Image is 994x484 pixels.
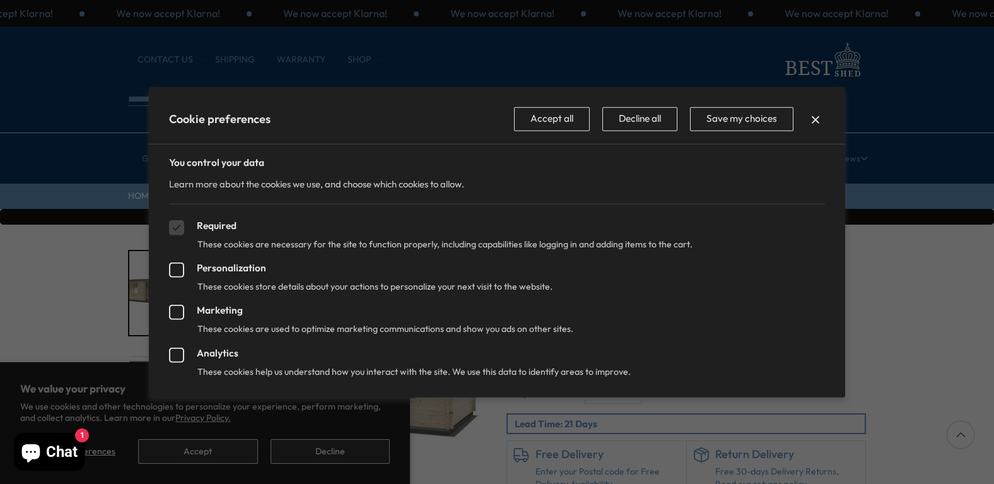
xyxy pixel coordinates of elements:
[169,112,513,126] h2: Cookie preferences
[808,112,823,127] button: Close dialog
[169,157,824,168] h3: You control your data
[169,281,824,292] p: These cookies store details about your actions to personalize your next visit to the website.
[169,323,824,334] p: These cookies are used to optimize marketing communications and show you ads on other sites.
[690,107,793,131] button: Save my choices
[10,433,89,474] inbox-online-store-chat: Shopify online store chat
[169,305,824,320] label: Marketing
[169,239,824,250] p: These cookies are necessary for the site to function properly, including capabilities like loggin...
[169,347,824,362] label: Analytics
[169,263,824,278] label: Personalization
[602,107,677,131] button: Decline all
[169,220,824,235] label: Required
[514,107,590,131] button: Accept all
[169,178,824,191] p: Learn more about the cookies we use, and choose which cookies to allow.
[169,365,824,377] p: These cookies help us understand how you interact with the site. We use this data to identify are...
